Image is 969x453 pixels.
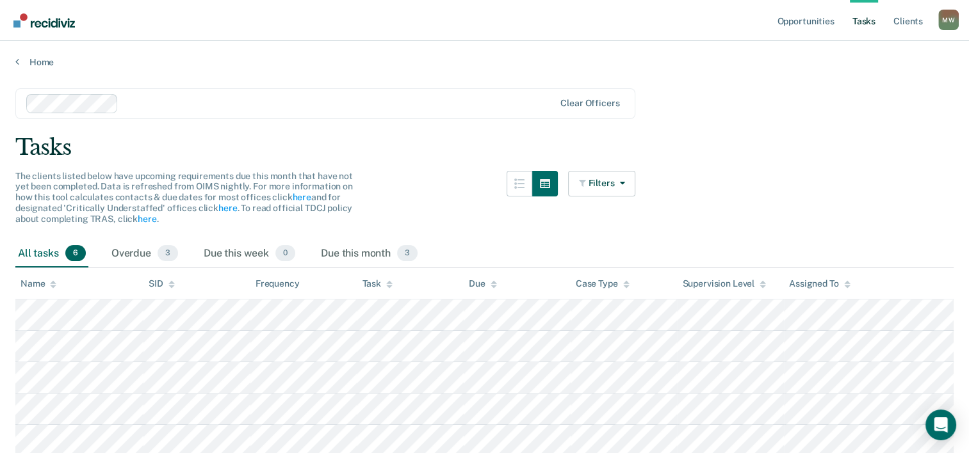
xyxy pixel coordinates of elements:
[15,171,353,224] span: The clients listed below have upcoming requirements due this month that have not yet been complet...
[568,171,636,196] button: Filters
[256,278,300,289] div: Frequency
[15,56,954,68] a: Home
[925,409,956,440] div: Open Intercom Messenger
[201,240,298,268] div: Due this week0
[789,278,850,289] div: Assigned To
[13,13,75,28] img: Recidiviz
[218,203,237,213] a: here
[20,278,56,289] div: Name
[576,278,630,289] div: Case Type
[560,98,619,109] div: Clear officers
[158,245,178,262] span: 3
[938,10,959,30] div: M W
[109,240,181,268] div: Overdue3
[15,134,954,161] div: Tasks
[469,278,497,289] div: Due
[362,278,392,289] div: Task
[682,278,766,289] div: Supervision Level
[138,214,156,224] a: here
[292,192,311,202] a: here
[397,245,418,262] span: 3
[938,10,959,30] button: Profile dropdown button
[65,245,86,262] span: 6
[318,240,420,268] div: Due this month3
[275,245,295,262] span: 0
[149,278,175,289] div: SID
[15,240,88,268] div: All tasks6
